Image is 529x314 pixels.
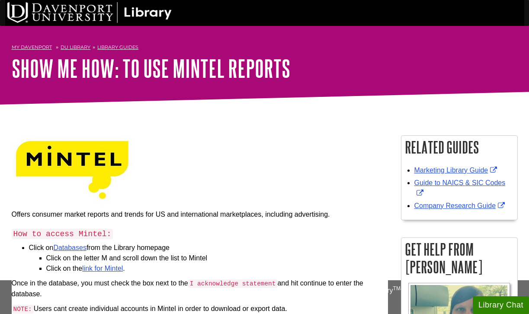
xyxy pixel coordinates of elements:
a: Databases [53,244,87,251]
a: DU Library [61,44,90,50]
a: Link opens in new window [414,167,500,174]
h2: Get Help From [PERSON_NAME] [401,238,517,279]
li: Click on the letter M and scroll down the list to Mintel [46,253,388,263]
li: Click on from the Library homepage [29,243,388,274]
code: I acknowledge statement [188,279,278,288]
nav: breadcrumb [12,42,518,55]
p: Offers consumer market reports and trends for US and international marketplaces, including advert... [12,209,388,220]
a: My Davenport [12,44,52,51]
a: Link opens in new window [414,179,506,197]
img: mintel logo [12,135,133,205]
p: Once in the database, you must check the box next to the and hit continue to enter the database. [12,278,388,299]
code: How to access Mintel: [12,229,113,239]
button: Library Chat [473,296,529,314]
a: link for Mintel [82,265,123,272]
li: Click on the . [46,263,388,274]
a: Link opens in new window [414,202,507,209]
h2: Related Guides [401,136,517,159]
img: DU Library [7,2,172,23]
a: Library Guides [97,44,138,50]
a: Show Me How: To Use Mintel Reports [12,55,290,82]
code: NOTE: [12,305,34,314]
